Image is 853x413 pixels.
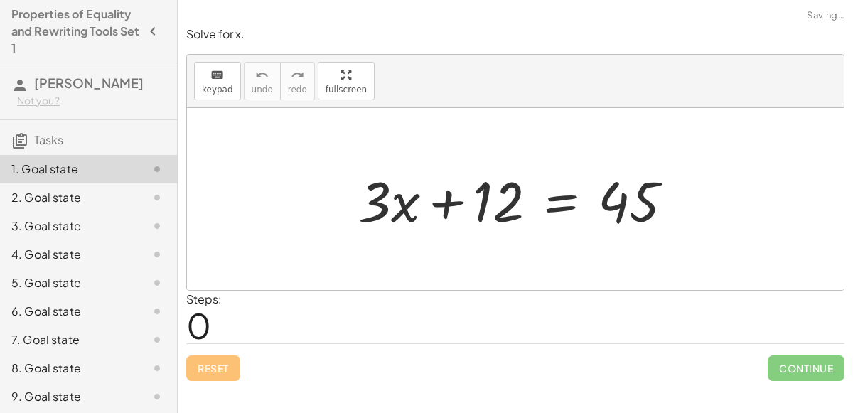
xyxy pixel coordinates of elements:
[186,26,844,43] p: Solve for x.
[807,9,844,23] span: Saving…
[326,85,367,95] span: fullscreen
[11,218,126,235] div: 3. Goal state
[149,274,166,291] i: Task not started.
[11,360,126,377] div: 8. Goal state
[34,132,63,147] span: Tasks
[11,189,126,206] div: 2. Goal state
[149,388,166,405] i: Task not started.
[252,85,273,95] span: undo
[291,67,304,84] i: redo
[202,85,233,95] span: keypad
[186,304,211,347] span: 0
[244,62,281,100] button: undoundo
[149,303,166,320] i: Task not started.
[11,303,126,320] div: 6. Goal state
[149,218,166,235] i: Task not started.
[149,189,166,206] i: Task not started.
[149,331,166,348] i: Task not started.
[288,85,307,95] span: redo
[11,274,126,291] div: 5. Goal state
[11,6,140,57] h4: Properties of Equality and Rewriting Tools Set 1
[11,246,126,263] div: 4. Goal state
[149,360,166,377] i: Task not started.
[149,161,166,178] i: Task not started.
[194,62,241,100] button: keyboardkeypad
[318,62,375,100] button: fullscreen
[255,67,269,84] i: undo
[11,161,126,178] div: 1. Goal state
[210,67,224,84] i: keyboard
[280,62,315,100] button: redoredo
[34,75,144,91] span: [PERSON_NAME]
[11,388,126,405] div: 9. Goal state
[17,94,166,108] div: Not you?
[186,291,222,306] label: Steps:
[11,331,126,348] div: 7. Goal state
[149,246,166,263] i: Task not started.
